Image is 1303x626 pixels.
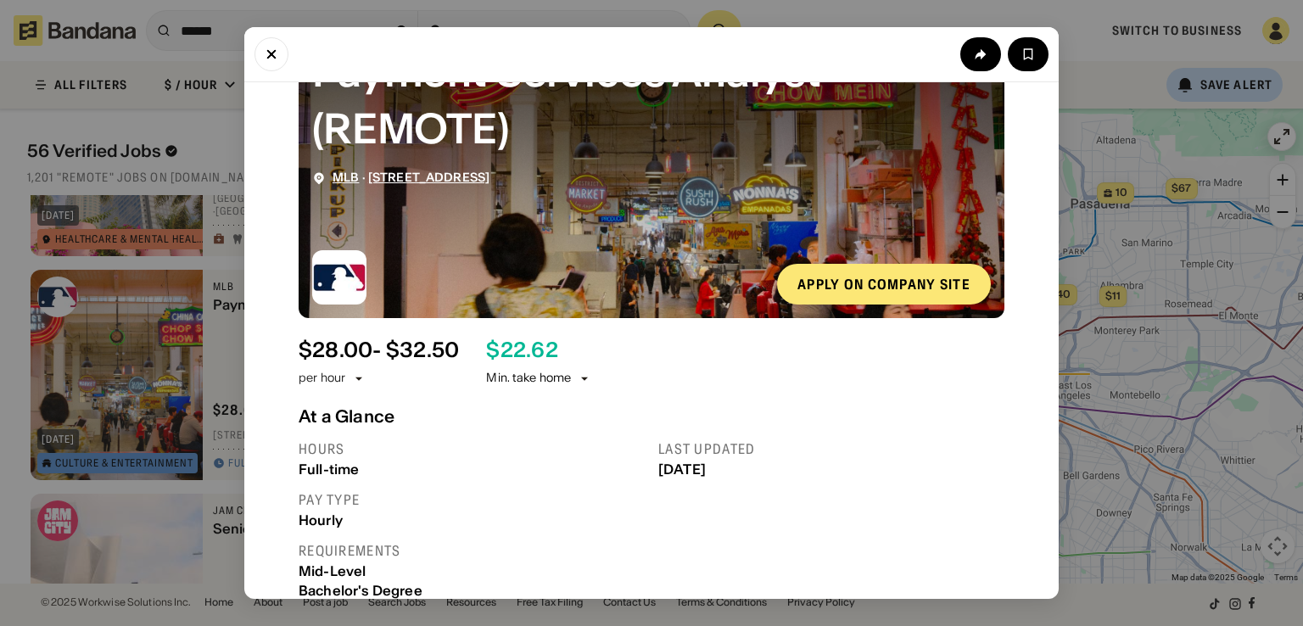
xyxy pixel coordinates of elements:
[486,370,591,387] div: Min. take home
[299,338,459,363] div: $ 28.00 - $32.50
[299,512,645,528] div: Hourly
[333,170,359,185] span: MLB
[658,440,1004,458] div: Last updated
[312,43,991,157] div: Payment Services Analyst (REMOTE)
[299,370,345,387] div: per hour
[299,563,645,579] div: Mid-Level
[312,250,366,305] img: MLB logo
[299,406,1004,427] div: At a Glance
[368,170,489,185] span: [STREET_ADDRESS]
[658,461,1004,478] div: [DATE]
[299,461,645,478] div: Full-time
[486,338,557,363] div: $ 22.62
[254,37,288,71] button: Close
[333,170,489,185] div: ·
[299,440,645,458] div: Hours
[797,277,970,291] div: Apply on company site
[299,491,645,509] div: Pay type
[299,583,645,599] div: Bachelor's Degree
[299,542,645,560] div: Requirements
